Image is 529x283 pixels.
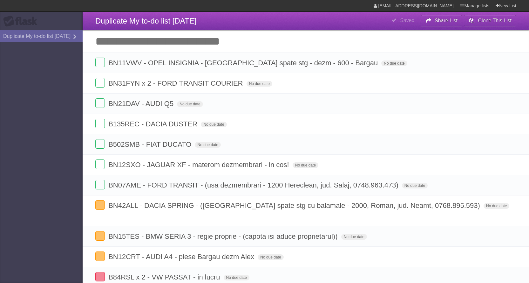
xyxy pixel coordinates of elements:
span: BN12SXO - JAGUAR XF - materom dezmembrari - in cos! [108,161,290,169]
label: Done [95,251,105,261]
label: Done [95,139,105,149]
span: No due date [195,142,220,148]
span: Duplicate My to-do list [DATE] [95,17,196,25]
span: No due date [177,101,203,107]
span: B135REC - DACIA DUSTER [108,120,199,128]
span: No due date [402,183,428,188]
span: No due date [484,203,509,209]
label: Done [95,180,105,189]
button: Share List [421,15,463,26]
span: No due date [201,122,227,127]
label: Done [95,200,105,210]
span: BN07AME - FORD TRANSIT - (usa dezmembrari - 1200 Hereclean, jud. Salaj, 0748.963.473) [108,181,400,189]
b: Share List [435,18,458,23]
span: No due date [341,234,367,240]
span: BN31FYN x 2 - FORD TRANSIT COURIER [108,79,244,87]
b: Saved [400,18,414,23]
b: Clone This List [478,18,512,23]
span: BN21DAV - AUDI Q5 [108,100,175,108]
span: No due date [293,162,318,168]
span: BN11VWV - OPEL INSIGNIA - [GEOGRAPHIC_DATA] spate stg - dezm - 600 - Bargau [108,59,379,67]
span: BN12CRT - AUDI A4 - piese Bargau dezm Alex [108,253,256,261]
label: Done [95,58,105,67]
div: Flask [3,16,41,27]
label: Done [95,119,105,128]
span: B84RSL x 2 - VW PASSAT - in lucru [108,273,221,281]
span: No due date [258,254,283,260]
span: B502SMB - FIAT DUCATO [108,140,193,148]
button: Clone This List [464,15,516,26]
span: No due date [224,275,249,280]
label: Done [95,272,105,281]
label: Done [95,98,105,108]
span: BN15TES - BMW SERIA 3 - regie proprie - (capota isi aduce proprietarul)) [108,232,339,240]
label: Done [95,159,105,169]
span: No due date [247,81,272,87]
span: BN42ALL - DACIA SPRING - ([GEOGRAPHIC_DATA] spate stg cu balamale - 2000, Roman, jud. Neamt, 0768... [108,202,482,209]
label: Done [95,78,105,88]
span: No due date [381,60,407,66]
label: Done [95,231,105,241]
